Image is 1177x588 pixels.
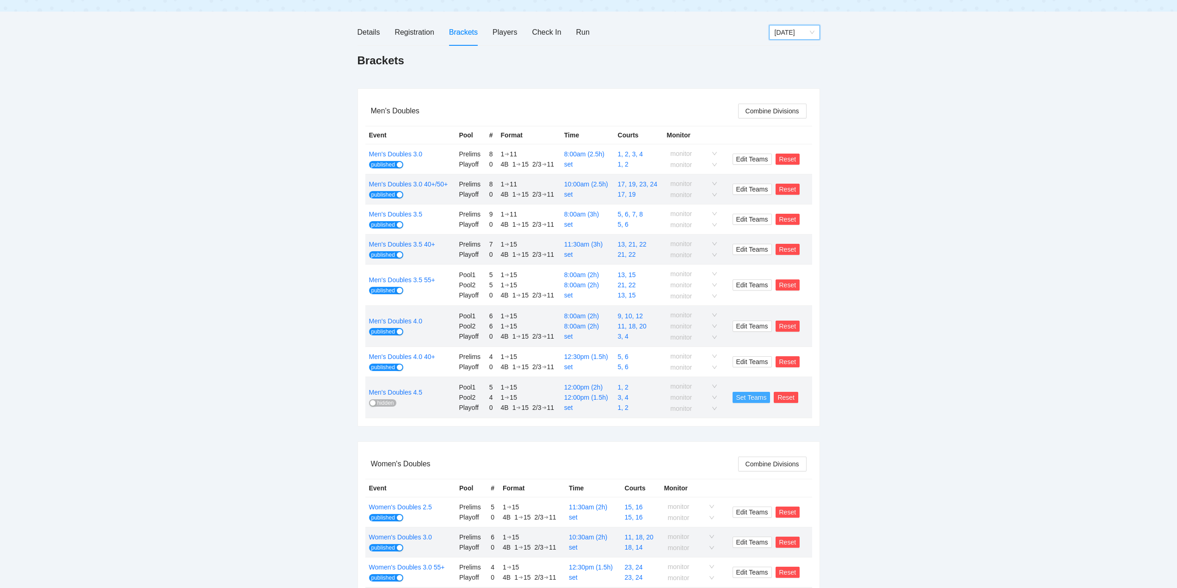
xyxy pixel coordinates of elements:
span: published [371,514,395,521]
a: 1, 2 [618,384,629,391]
button: Set Teams [733,392,770,403]
div: 2/3 [535,542,543,552]
a: 13, 15 [618,291,636,299]
div: 11 [547,402,555,413]
a: 9, 10, 12 [618,312,643,320]
div: 6 [491,532,495,542]
a: 17, 19 [618,191,636,198]
div: ➔ [505,180,509,188]
span: Reset [779,357,796,367]
div: 4B [501,219,509,229]
div: Registration [394,26,434,38]
span: published [371,191,395,198]
div: 15 [521,219,529,229]
div: 11 [547,249,555,260]
a: 8:00am (2h) [564,322,599,330]
div: Monitor [664,483,725,493]
a: 11, 18, 20 [625,533,653,541]
div: Prelims [459,149,481,159]
div: 1 [512,362,516,372]
div: 0 [489,402,493,413]
a: 11, 18, 20 [618,322,647,330]
div: Run [576,26,590,38]
span: published [371,161,395,168]
div: Pool1 [459,311,481,321]
a: 12:00pm (1.5h) [564,394,608,401]
button: Edit Teams [733,214,772,225]
a: 8:00am (2h) [564,271,599,279]
div: Pool1 [459,270,481,280]
span: Reset [779,537,796,547]
div: 1 [512,219,516,229]
span: Reset [779,507,796,517]
div: 2/3 [532,362,541,372]
button: Reset [776,356,800,367]
div: ➔ [542,161,547,168]
span: Reset [779,214,796,224]
a: 5, 6 [618,363,629,371]
div: 0 [489,219,493,229]
div: Pool [459,130,481,140]
a: 18, 14 [625,544,643,551]
div: 11 [510,149,517,159]
span: Edit Teams [736,244,768,254]
div: Pool [459,483,483,493]
span: Edit Teams [736,357,768,367]
span: published [371,328,395,335]
div: Courts [618,130,659,140]
a: set [564,404,573,411]
button: Combine Divisions [738,104,807,118]
span: Sunday [775,25,814,39]
div: Playoff [459,189,481,199]
div: 4B [501,189,509,199]
a: 12:00pm (2h) [564,384,603,391]
div: 15 [521,362,529,372]
div: 15 [510,392,517,402]
div: Event [369,130,452,140]
div: 15 [510,239,517,249]
div: 0 [489,331,493,341]
div: 4B [501,362,509,372]
a: 10:30am (2h) [569,533,607,541]
button: Reset [776,537,800,548]
div: ➔ [505,394,509,401]
button: Edit Teams [733,507,772,518]
div: 1 [514,572,518,582]
a: 13, 15 [618,271,636,279]
span: published [371,221,395,229]
div: 15 [524,512,531,522]
span: Edit Teams [736,280,768,290]
button: Reset [776,154,800,165]
button: Reset [776,321,800,332]
div: ➔ [505,150,509,158]
div: 15 [512,532,519,542]
div: 1 [501,321,505,331]
div: 2/3 [532,159,541,169]
div: 15 [510,280,517,290]
button: Reset [776,214,800,225]
span: Edit Teams [736,214,768,224]
div: Format [501,130,557,140]
div: 8 [489,179,493,189]
div: 2/3 [532,331,541,341]
div: 0 [491,512,495,522]
div: 15 [510,321,517,331]
span: Reset [779,244,796,254]
div: 1 [501,239,505,249]
span: published [371,544,395,551]
div: ➔ [542,291,547,299]
div: ➔ [542,363,547,371]
a: set [569,544,578,551]
div: ➔ [516,251,521,258]
button: Reset [776,184,800,195]
a: set [564,251,573,258]
div: 4B [501,249,509,260]
a: set [564,221,573,228]
div: 7 [489,239,493,249]
a: 1, 2, 3, 4 [618,150,643,158]
div: 15 [524,572,531,582]
div: Players [493,26,517,38]
div: Pool2 [459,321,481,331]
a: Men's Doubles 4.0 40+ [369,353,435,360]
a: 3, 4 [618,333,629,340]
